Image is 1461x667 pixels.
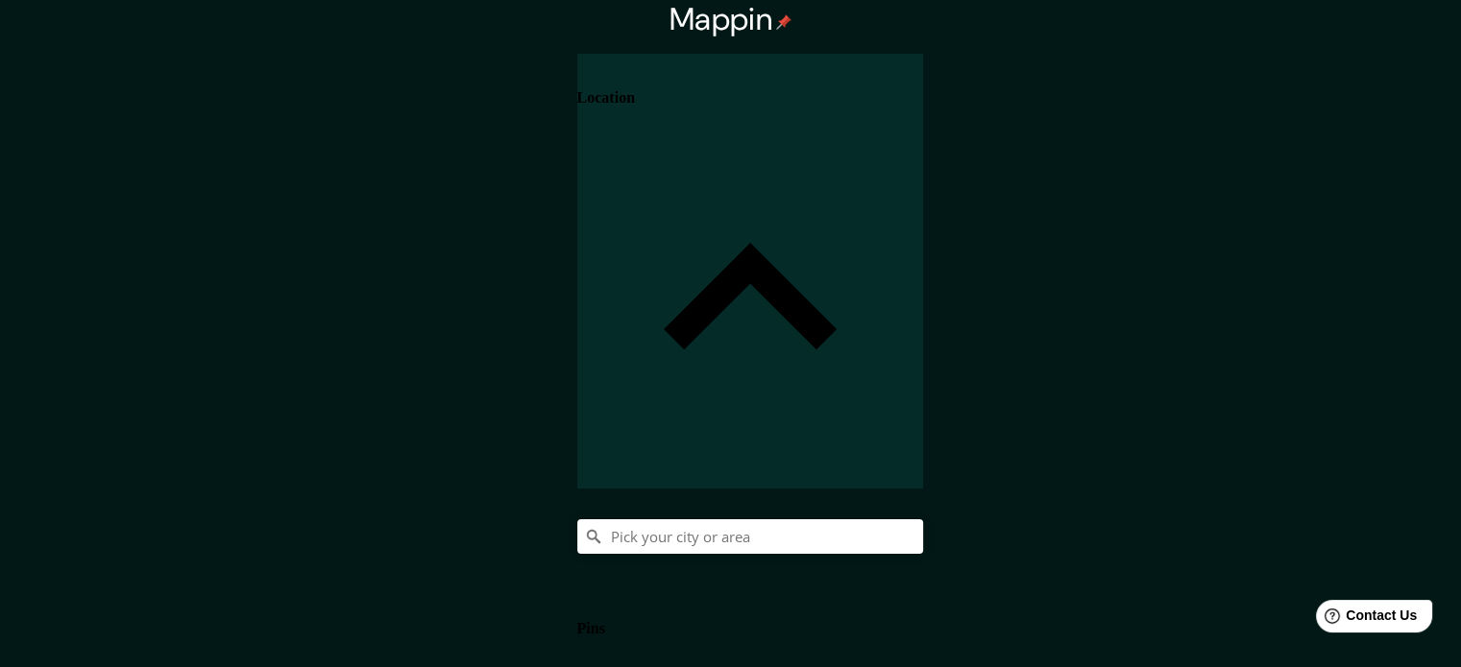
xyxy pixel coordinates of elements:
[776,14,791,30] img: pin-icon.png
[577,54,923,488] div: Location
[577,89,635,107] h4: Location
[577,620,605,637] h4: Pins
[1290,592,1440,646] iframe: Help widget launcher
[577,519,923,554] input: Pick your city or area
